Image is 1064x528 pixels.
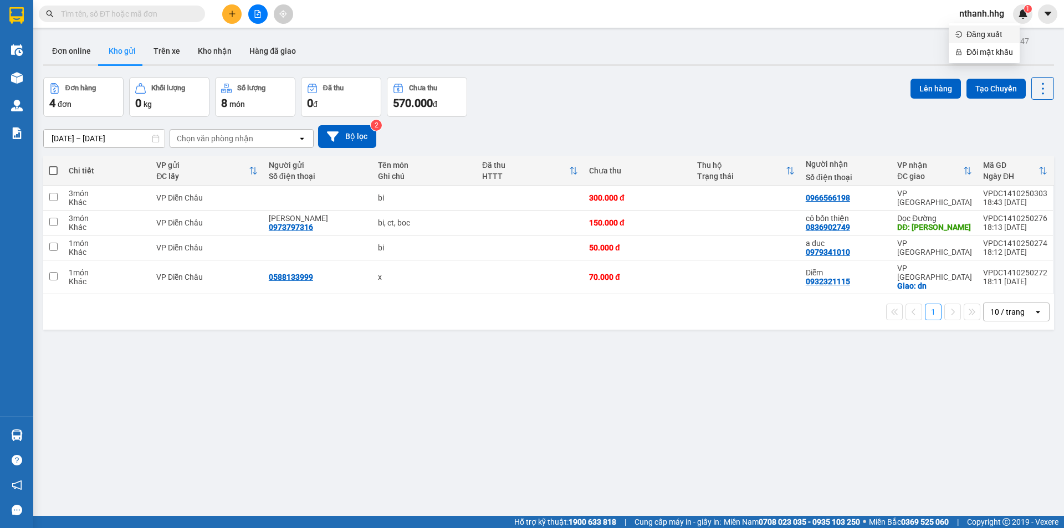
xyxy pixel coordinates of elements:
span: question-circle [12,455,22,465]
span: 0 [307,96,313,110]
th: Toggle SortBy [978,156,1053,186]
div: VP [GEOGRAPHIC_DATA] [897,264,972,281]
span: plus [228,10,236,18]
button: aim [274,4,293,24]
strong: 0708 023 035 - 0935 103 250 [759,517,860,526]
span: Đổi mật khẩu [966,46,1013,58]
span: đ [433,100,437,109]
span: Hỗ trợ kỹ thuật: [514,516,616,528]
div: VP Diễn Châu [156,273,257,281]
div: bi [378,243,471,252]
button: Đơn online [43,38,100,64]
div: 18:13 [DATE] [983,223,1047,232]
div: 50.000 đ [589,243,686,252]
div: 70.000 đ [589,273,686,281]
div: 3 món [69,189,145,198]
div: Người gửi [269,161,367,170]
div: Khác [69,248,145,257]
div: Đơn hàng [65,84,96,92]
strong: PHIẾU GỬI HÀNG [29,81,85,105]
span: lock [955,49,962,55]
span: nthanh.hhg [950,7,1013,20]
div: 0979341010 [806,248,850,257]
div: bi, ct, boc [378,218,471,227]
button: Chưa thu570.000đ [387,77,467,117]
div: Mã GD [983,161,1039,170]
span: 0 [135,96,141,110]
sup: 2 [371,120,382,131]
div: Ghi chú [378,172,471,181]
div: 1 món [69,239,145,248]
div: Người nhận [806,160,886,168]
svg: open [1034,307,1042,316]
div: Tên món [378,161,471,170]
span: 1 [1026,5,1030,13]
div: VP [GEOGRAPHIC_DATA] [897,239,972,257]
div: Chi tiết [69,166,145,175]
span: Đăng xuất [966,28,1013,40]
div: 0932321115 [806,277,850,286]
div: mạnh hùng hưng [269,214,367,223]
button: Trên xe [145,38,189,64]
div: VP gửi [156,161,248,170]
button: Hàng đã giao [241,38,305,64]
button: Đơn hàng4đơn [43,77,124,117]
span: kg [144,100,152,109]
div: VPDC1410250276 [983,214,1047,223]
div: Số điện thoại [806,173,886,182]
div: Chọn văn phòng nhận [177,133,253,144]
button: caret-down [1038,4,1057,24]
button: 1 [925,304,942,320]
span: aim [279,10,287,18]
span: Cung cấp máy in - giấy in: [635,516,721,528]
div: Thu hộ [697,161,785,170]
div: 0966566198 [806,193,850,202]
svg: open [298,134,306,143]
div: 18:12 [DATE] [983,248,1047,257]
button: Số lượng8món [215,77,295,117]
strong: 0369 525 060 [901,517,949,526]
span: món [229,100,245,109]
div: Khác [69,277,145,286]
input: Select a date range. [44,130,165,147]
div: 3 món [69,214,145,223]
th: Toggle SortBy [477,156,584,186]
th: Toggle SortBy [892,156,978,186]
span: message [12,505,22,515]
div: ĐC giao [897,172,963,181]
th: Toggle SortBy [151,156,263,186]
button: Tạo Chuyến [966,79,1026,99]
div: Số điện thoại [269,172,367,181]
span: 4 [49,96,55,110]
span: Miền Bắc [869,516,949,528]
span: 570.000 [393,96,433,110]
div: 1 món [69,268,145,277]
div: HTTT [482,172,569,181]
div: 0973797316 [269,223,313,232]
div: VP Diễn Châu [156,243,257,252]
div: bi [378,193,471,202]
th: Toggle SortBy [692,156,800,186]
span: | [957,516,959,528]
div: Khác [69,198,145,207]
div: Khối lượng [151,84,185,92]
span: | [625,516,626,528]
img: warehouse-icon [11,100,23,111]
div: Chưa thu [409,84,437,92]
strong: 1900 633 818 [569,517,616,526]
span: đơn [58,100,71,109]
div: Khác [69,223,145,232]
div: Số lượng [237,84,265,92]
div: Giao: dn [897,281,972,290]
div: VP Diễn Châu [156,193,257,202]
button: Đã thu0đ [301,77,381,117]
span: search [46,10,54,18]
div: 18:11 [DATE] [983,277,1047,286]
div: Đã thu [482,161,569,170]
span: 8 [221,96,227,110]
div: 0836902749 [806,223,850,232]
div: VP Diễn Châu [156,218,257,227]
div: 18:43 [DATE] [983,198,1047,207]
strong: HÃNG XE HẢI HOÀNG GIA [22,11,92,35]
img: warehouse-icon [11,44,23,56]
